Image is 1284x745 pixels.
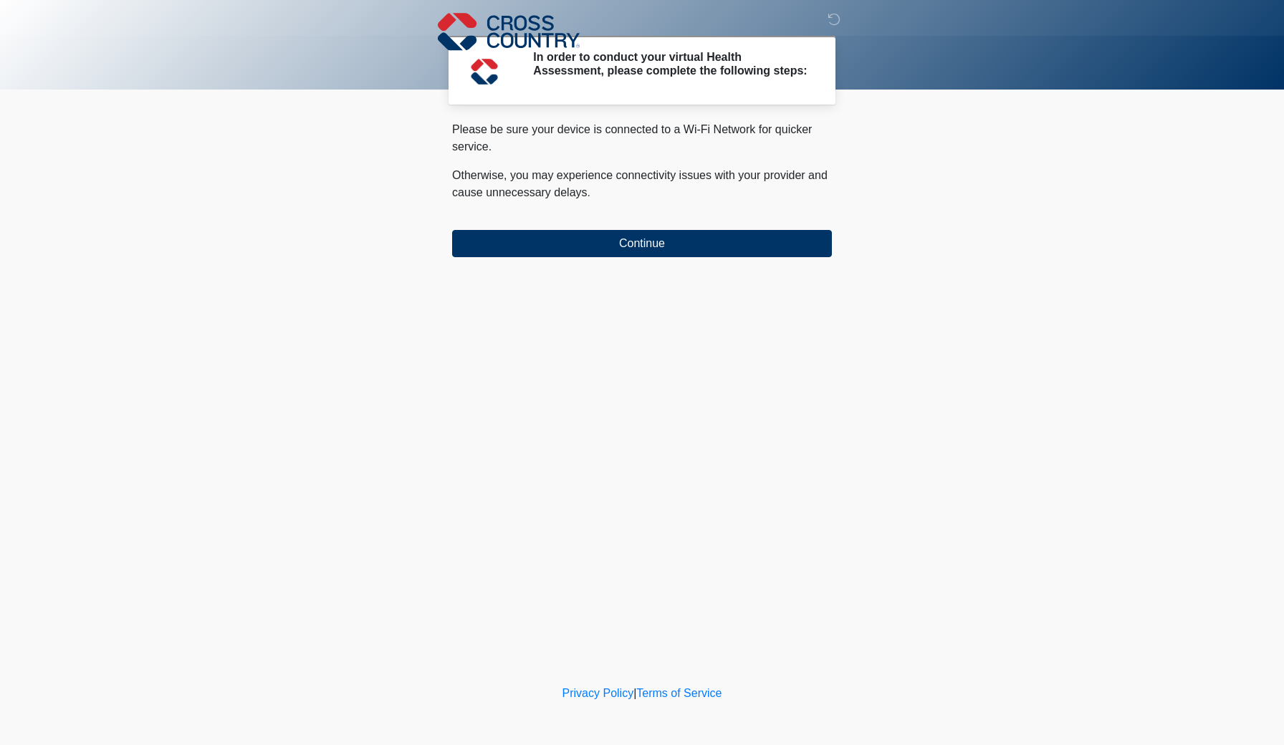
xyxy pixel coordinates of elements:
[452,121,832,155] p: Please be sure your device is connected to a Wi-Fi Network for quicker service.
[636,687,722,699] a: Terms of Service
[562,687,634,699] a: Privacy Policy
[533,50,810,77] h2: In order to conduct your virtual Health Assessment, please complete the following steps:
[438,11,580,52] img: Cross Country Logo
[463,50,506,93] img: Agent Avatar
[633,687,636,699] a: |
[588,186,590,198] span: .
[452,167,832,201] p: Otherwise, you may experience connectivity issues with your provider and cause unnecessary delays
[452,230,832,257] button: Continue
